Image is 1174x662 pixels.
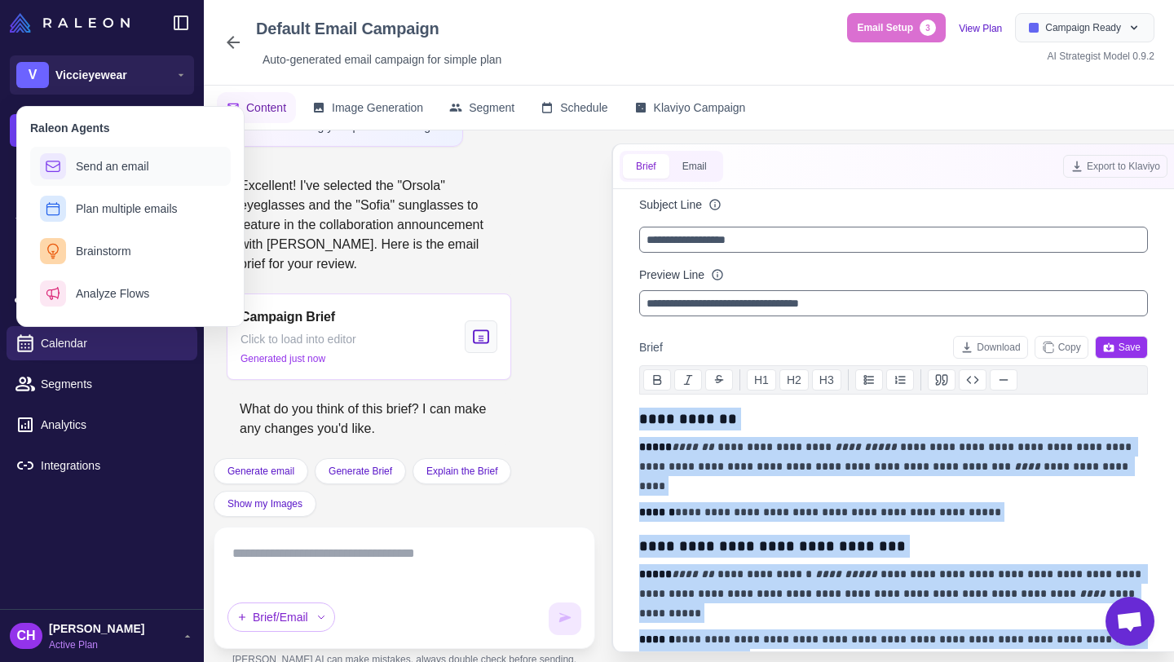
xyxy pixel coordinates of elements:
span: Click to load into editor [241,330,356,348]
div: CH [10,623,42,649]
span: Brief [639,338,663,356]
button: Schedule [531,92,617,123]
label: Subject Line [639,196,702,214]
a: Campaigns [7,285,197,320]
button: Export to Klaviyo [1063,155,1167,178]
button: Copy [1035,336,1088,359]
span: Explain the Brief [426,464,497,479]
span: Segment [469,99,514,117]
span: Copy [1042,340,1081,355]
a: Analytics [7,408,197,442]
a: Chats [7,163,197,197]
span: 3 [920,20,936,36]
span: Generate Brief [329,464,392,479]
button: VViccieyewear [10,55,194,95]
span: Generate email [227,464,294,479]
a: Raleon Logo [10,13,136,33]
button: H1 [747,369,776,391]
span: Generated just now [241,351,325,366]
span: Brainstorm [76,243,131,260]
span: [PERSON_NAME] [49,620,144,638]
h3: Raleon Agents [30,120,231,137]
button: Generate email [214,458,308,484]
button: Image Generation [302,92,433,123]
div: Click to edit description [256,47,508,72]
label: Preview Line [639,266,704,284]
img: Raleon Logo [10,13,130,33]
button: Email Setup3 [847,13,946,42]
button: Email [669,154,720,179]
button: Content [217,92,296,123]
a: Brief Design [7,245,197,279]
button: Plan multiple emails [30,189,231,228]
button: Segment [439,92,524,123]
button: +New Chat [10,114,194,147]
span: Analyze Flows [76,285,149,302]
div: What do you think of this brief? I can make any changes you'd like. [227,393,511,445]
span: Calendar [41,334,184,352]
span: Campaign Ready [1045,20,1121,35]
span: Plan multiple emails [76,201,178,218]
div: Click to edit campaign name [249,13,508,44]
a: View Plan [959,23,1002,34]
span: Content [246,99,286,117]
button: Analyze Flows [30,274,231,313]
button: H3 [812,369,841,391]
a: Calendar [7,326,197,360]
div: Brief/Email [227,602,335,632]
div: Excellent! I've selected the "Orsola" eyeglasses and the "Sofia" sunglasses to feature in the col... [227,170,511,280]
a: Integrations [7,448,197,483]
span: Viccieyewear [55,66,127,84]
button: Generate Brief [315,458,406,484]
span: Integrations [41,457,184,474]
span: Schedule [560,99,607,117]
span: Save [1102,340,1141,355]
span: Campaign Brief [241,307,335,327]
button: Brief [623,154,669,179]
button: Klaviyo Campaign [625,92,756,123]
button: Explain the Brief [413,458,511,484]
span: Show my Images [227,496,302,511]
span: Klaviyo Campaign [654,99,746,117]
a: Segments [7,367,197,401]
span: AI Strategist Model 0.9.2 [1048,51,1154,62]
span: Send an email [76,158,149,175]
button: Send an email [30,147,231,186]
button: Download [953,336,1027,359]
span: Analytics [41,416,184,434]
span: Active Plan [49,638,144,652]
span: Image Generation [332,99,423,117]
button: H2 [779,369,809,391]
button: Save [1095,336,1148,359]
div: Open chat [1106,597,1154,646]
span: Email Setup [857,20,913,35]
span: Auto‑generated email campaign for simple plan [263,51,501,68]
span: Segments [41,375,184,393]
button: Brainstorm [30,232,231,271]
div: V [16,62,49,88]
a: Knowledge [7,204,197,238]
button: Show my Images [214,491,316,517]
